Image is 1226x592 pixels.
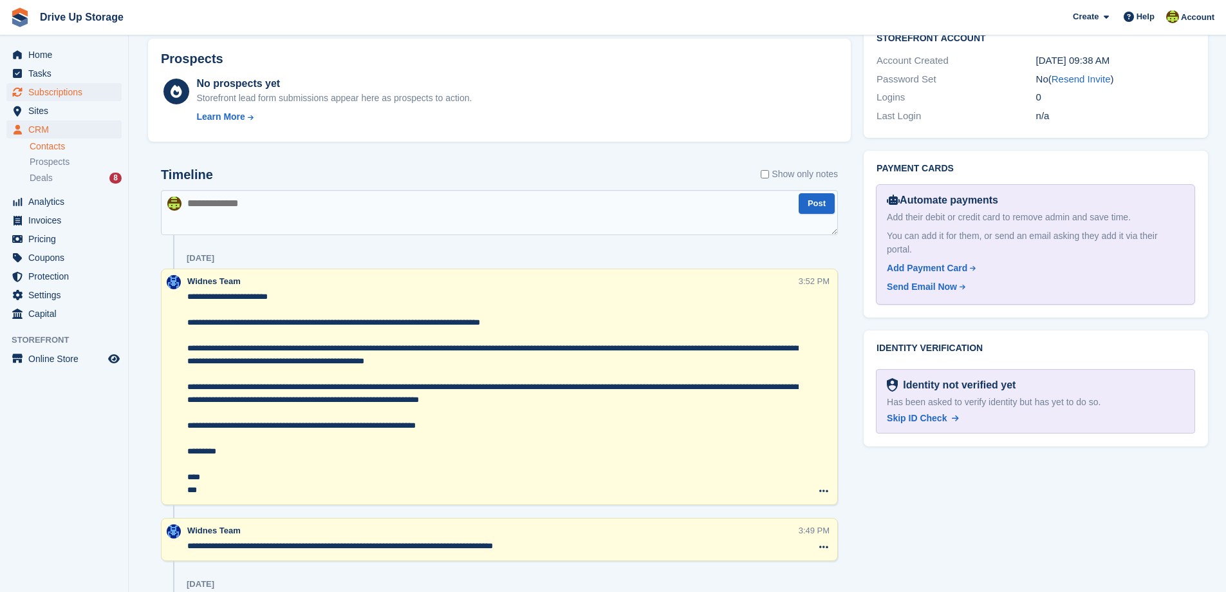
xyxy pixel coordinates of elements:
[1036,90,1195,105] div: 0
[28,120,106,138] span: CRM
[1137,10,1155,23] span: Help
[196,76,472,91] div: No prospects yet
[1036,53,1195,68] div: [DATE] 09:38 AM
[187,276,241,286] span: Widnes Team
[30,140,122,153] a: Contacts
[6,350,122,368] a: menu
[6,64,122,82] a: menu
[30,155,122,169] a: Prospects
[161,52,223,66] h2: Prospects
[12,334,128,347] span: Storefront
[187,579,214,589] div: [DATE]
[6,305,122,323] a: menu
[28,211,106,229] span: Invoices
[167,196,181,211] img: Lindsay Dawes
[28,46,106,64] span: Home
[877,72,1036,87] div: Password Set
[799,193,835,215] button: Post
[877,31,1195,44] h2: Storefront Account
[167,524,181,539] img: Widnes Team
[28,102,106,120] span: Sites
[887,412,959,425] a: Skip ID Check
[30,172,53,184] span: Deals
[887,413,947,423] span: Skip ID Check
[196,110,472,124] a: Learn More
[898,377,1016,393] div: Identity not verified yet
[161,167,213,182] h2: Timeline
[799,275,830,287] div: 3:52 PM
[28,193,106,211] span: Analytics
[887,211,1184,224] div: Add their debit or credit card to remove admin and save time.
[167,275,181,289] img: Widnes Team
[196,110,245,124] div: Learn More
[887,193,1184,208] div: Automate payments
[877,53,1036,68] div: Account Created
[6,120,122,138] a: menu
[6,249,122,267] a: menu
[28,286,106,304] span: Settings
[187,253,214,263] div: [DATE]
[1036,109,1195,124] div: n/a
[877,343,1195,354] h2: Identity verification
[887,280,957,294] div: Send Email Now
[28,267,106,285] span: Protection
[1036,72,1195,87] div: No
[187,526,241,535] span: Widnes Team
[10,8,30,27] img: stora-icon-8386f47178a22dfd0bd8f6a31ec36ba5ce8667c1dd55bd0f319d3a0aa187defe.svg
[6,102,122,120] a: menu
[109,173,122,184] div: 8
[1166,10,1179,23] img: Lindsay Dawes
[6,267,122,285] a: menu
[6,46,122,64] a: menu
[28,83,106,101] span: Subscriptions
[28,249,106,267] span: Coupons
[877,109,1036,124] div: Last Login
[799,524,830,537] div: 3:49 PM
[30,171,122,185] a: Deals 8
[6,83,122,101] a: menu
[30,156,70,168] span: Prospects
[887,262,967,275] div: Add Payment Card
[6,193,122,211] a: menu
[28,230,106,248] span: Pricing
[1052,73,1111,84] a: Resend Invite
[1073,10,1099,23] span: Create
[887,396,1184,409] div: Has been asked to verify identity but has yet to do so.
[761,167,769,181] input: Show only notes
[196,91,472,105] div: Storefront lead form submissions appear here as prospects to action.
[28,350,106,368] span: Online Store
[6,211,122,229] a: menu
[1048,73,1114,84] span: ( )
[887,262,1179,275] a: Add Payment Card
[887,378,898,392] img: Identity Verification Ready
[35,6,129,28] a: Drive Up Storage
[1181,11,1214,24] span: Account
[761,167,838,181] label: Show only notes
[6,230,122,248] a: menu
[877,164,1195,174] h2: Payment cards
[877,90,1036,105] div: Logins
[28,305,106,323] span: Capital
[887,229,1184,256] div: You can add it for them, or send an email asking they add it via their portal.
[28,64,106,82] span: Tasks
[106,351,122,367] a: Preview store
[6,286,122,304] a: menu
